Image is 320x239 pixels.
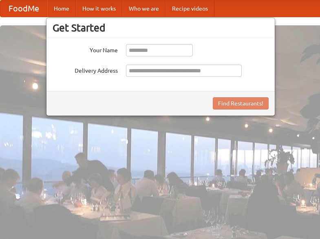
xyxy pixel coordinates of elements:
[47,0,76,17] a: Home
[53,65,118,75] label: Delivery Address
[166,0,214,17] a: Recipe videos
[0,0,47,17] a: FoodMe
[53,22,269,34] h3: Get Started
[53,44,118,54] label: Your Name
[213,97,269,109] button: Find Restaurants!
[76,0,122,17] a: How it works
[122,0,166,17] a: Who we are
